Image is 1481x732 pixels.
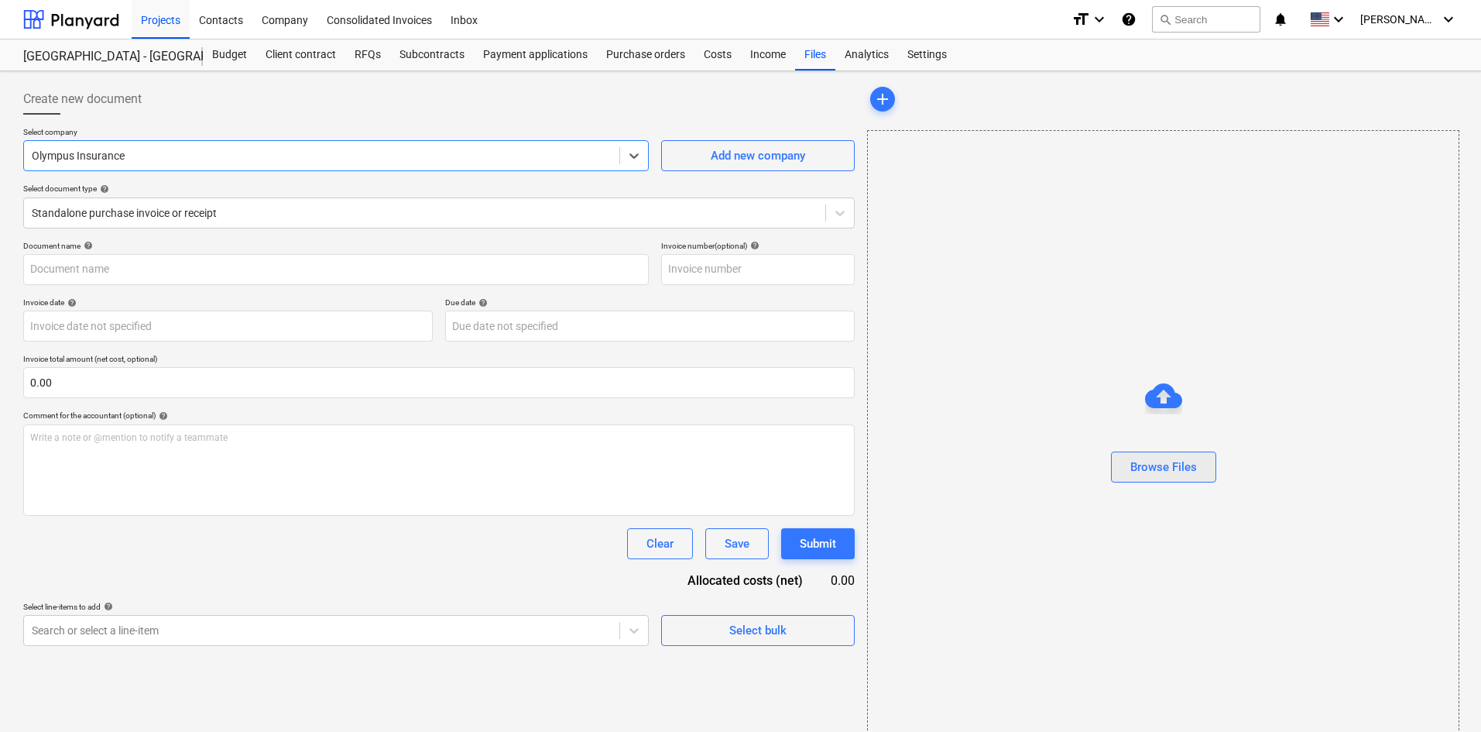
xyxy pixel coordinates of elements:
div: Save [725,534,749,554]
button: Save [705,528,769,559]
i: keyboard_arrow_down [1439,10,1458,29]
i: notifications [1273,10,1288,29]
p: Select company [23,127,649,140]
span: help [747,241,759,250]
div: Invoice number (optional) [661,241,855,251]
button: Add new company [661,140,855,171]
iframe: Chat Widget [1404,658,1481,732]
a: Files [795,40,835,70]
i: keyboard_arrow_down [1090,10,1109,29]
div: Document name [23,241,649,251]
div: Add new company [711,146,805,166]
p: Invoice total amount (net cost, optional) [23,354,855,367]
input: Document name [23,254,649,285]
a: Budget [203,40,256,70]
span: help [475,298,488,308]
input: Invoice date not specified [23,311,433,342]
div: Select bulk [729,620,787,641]
span: search [1159,13,1171,26]
div: Clear [646,534,674,554]
a: Payment applications [474,40,597,70]
i: format_size [1071,10,1090,29]
a: Income [741,40,795,70]
button: Clear [627,528,693,559]
input: Due date not specified [445,311,855,342]
span: help [156,411,168,421]
span: help [81,241,93,250]
button: Select bulk [661,615,855,646]
div: Submit [800,534,836,554]
a: Purchase orders [597,40,694,70]
a: RFQs [345,40,390,70]
i: keyboard_arrow_down [1329,10,1348,29]
a: Subcontracts [390,40,474,70]
div: Allocated costs (net) [653,572,828,589]
a: Analytics [835,40,898,70]
span: help [97,184,109,194]
span: add [873,90,892,108]
a: Settings [898,40,956,70]
div: Comment for the accountant (optional) [23,411,855,421]
div: [GEOGRAPHIC_DATA] - [GEOGRAPHIC_DATA] [23,49,184,65]
div: Due date [445,297,855,308]
button: Search [1152,6,1260,33]
input: Invoice total amount (net cost, optional) [23,367,855,398]
div: Select line-items to add [23,602,649,612]
button: Submit [781,528,855,559]
a: Client contract [256,40,345,70]
span: help [101,602,113,611]
div: Invoice date [23,297,433,308]
a: Costs [694,40,741,70]
div: Browse Files [1130,457,1197,477]
input: Invoice number [661,254,855,285]
div: Select document type [23,184,855,194]
span: help [64,298,77,308]
button: Browse Files [1111,452,1216,483]
span: [PERSON_NAME] [1360,13,1438,26]
span: Create new document [23,90,142,108]
div: 0.00 [828,572,855,589]
i: Knowledge base [1121,10,1136,29]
